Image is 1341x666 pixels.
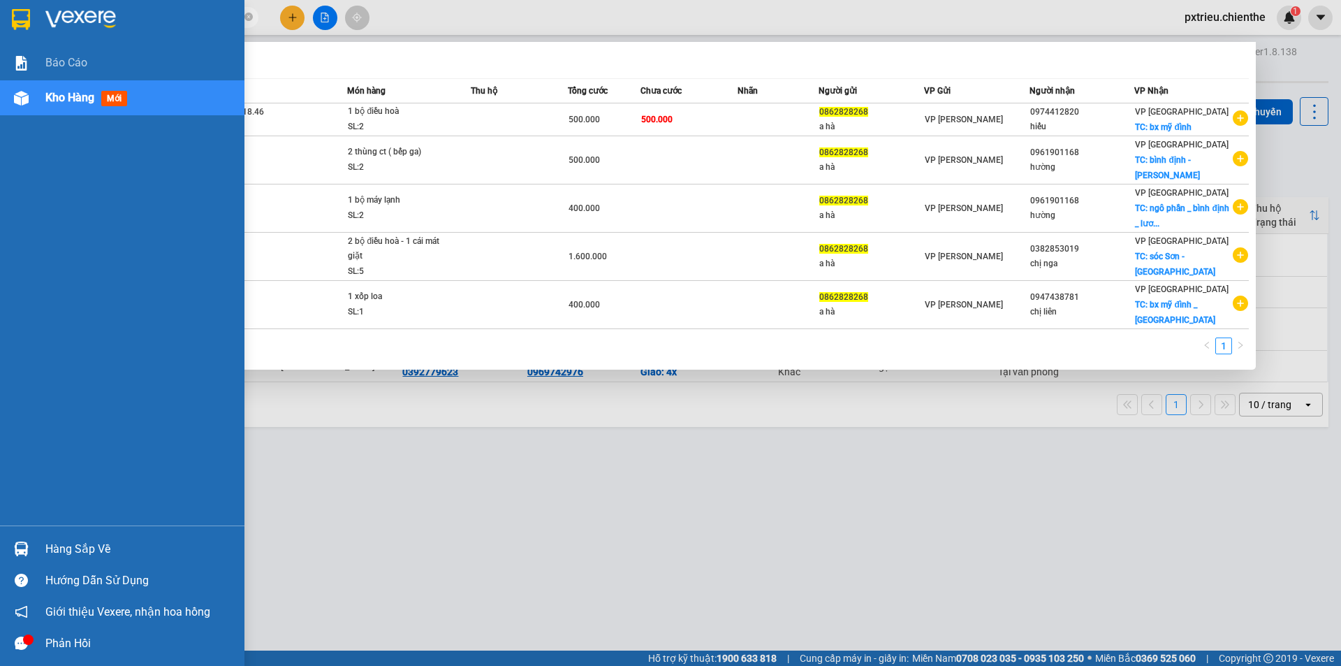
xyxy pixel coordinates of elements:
button: right [1232,338,1249,354]
div: Phản hồi [45,633,234,654]
div: 0961901168 [1030,145,1134,160]
span: plus-circle [1233,110,1248,126]
span: 400.000 [569,203,600,213]
img: warehouse-icon [14,542,29,556]
div: 2 thùng ct ( bếp ga) [348,145,453,160]
span: 500.000 [641,115,673,124]
div: Hàng sắp về [45,539,234,560]
span: close-circle [244,13,253,21]
li: Next Page [1232,338,1249,354]
span: VP [PERSON_NAME] [925,252,1003,261]
span: TC: ngô phần _ bình định _ lươ... [1135,203,1229,229]
span: mới [101,91,127,106]
div: 0382853019 [1030,242,1134,256]
span: VP [PERSON_NAME] [925,155,1003,165]
div: 0974412820 [1030,105,1134,120]
span: Tổng cước [568,86,608,96]
span: VP [GEOGRAPHIC_DATA] [1135,284,1229,294]
span: close-circle [244,11,253,24]
span: 500.000 [569,155,600,165]
div: a hà [819,208,923,223]
span: left [1203,341,1211,349]
div: SL: 5 [348,264,453,280]
span: 1.600.000 [569,252,607,261]
div: 0961901168 [1030,194,1134,208]
div: a hà [819,120,923,134]
div: 1 bộ điều hoà [348,104,453,120]
span: Giới thiệu Vexere, nhận hoa hồng [45,603,210,621]
div: SL: 1 [348,305,453,320]
span: notification [15,605,28,618]
li: Previous Page [1199,338,1215,354]
div: Hướng dẫn sử dụng [45,570,234,591]
span: VP [GEOGRAPHIC_DATA] [1135,140,1229,150]
span: plus-circle [1233,247,1248,263]
span: VP [GEOGRAPHIC_DATA] [1135,236,1229,246]
div: hiếu [1030,120,1134,134]
span: VP Gửi [924,86,951,96]
span: right [1236,341,1245,349]
span: message [15,637,28,650]
span: 500.000 [569,115,600,124]
div: a hà [819,256,923,271]
span: 0862828268 [819,196,868,205]
span: VP [GEOGRAPHIC_DATA] [1135,188,1229,198]
img: warehouse-icon [14,91,29,106]
span: Báo cáo [45,54,87,71]
img: logo-vxr [12,9,30,30]
span: VP Nhận [1134,86,1168,96]
span: Thu hộ [471,86,497,96]
button: left [1199,338,1215,354]
span: 0862828268 [819,147,868,157]
div: 1 xốp loa [348,289,453,305]
div: hường [1030,160,1134,175]
span: 0862828268 [819,107,868,117]
img: solution-icon [14,56,29,71]
span: Chưa cước [640,86,682,96]
span: Kho hàng [45,91,94,104]
span: VP [GEOGRAPHIC_DATA] [1135,107,1229,117]
span: plus-circle [1233,199,1248,215]
div: 0947438781 [1030,290,1134,305]
span: question-circle [15,574,28,587]
span: 0862828268 [819,292,868,302]
span: Người nhận [1029,86,1075,96]
div: SL: 2 [348,120,453,135]
li: 1 [1215,338,1232,354]
span: Nhãn [738,86,758,96]
span: 400.000 [569,300,600,310]
span: VP [PERSON_NAME] [925,203,1003,213]
span: Người gửi [819,86,857,96]
span: VP [PERSON_NAME] [925,300,1003,310]
span: TC: bx mỹ đình _ [GEOGRAPHIC_DATA] [1135,300,1215,325]
div: chị liên [1030,305,1134,319]
div: 2 bộ điều hoà - 1 cái mát giặt [348,234,453,264]
span: plus-circle [1233,296,1248,311]
div: chị nga [1030,256,1134,271]
span: TC: bình định - [PERSON_NAME] [1135,155,1200,180]
div: a hà [819,305,923,319]
div: hường [1030,208,1134,223]
span: 0862828268 [819,244,868,254]
div: a hà [819,160,923,175]
span: Món hàng [347,86,386,96]
div: SL: 2 [348,160,453,175]
span: TC: sóc Sơn - [GEOGRAPHIC_DATA] [1135,252,1215,277]
span: VP [PERSON_NAME] [925,115,1003,124]
a: 1 [1216,338,1231,354]
div: 1 bộ máy lạnh [348,193,453,208]
span: TC: bx mỹ đình [1135,122,1191,132]
div: SL: 2 [348,208,453,224]
span: plus-circle [1233,151,1248,166]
